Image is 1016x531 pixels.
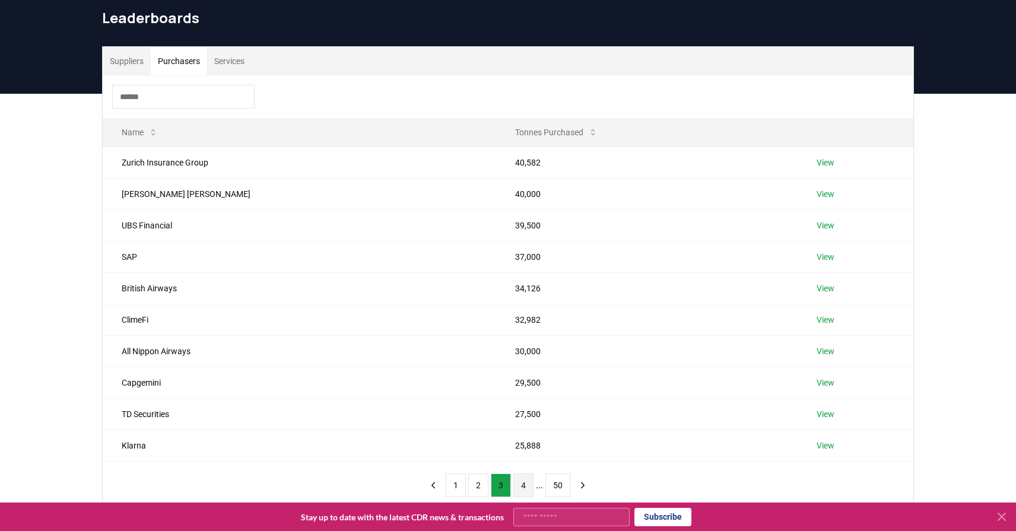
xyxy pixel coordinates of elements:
[103,430,496,461] td: Klarna
[102,8,914,27] h1: Leaderboards
[103,335,496,367] td: All Nippon Airways
[817,314,834,326] a: View
[468,473,488,497] button: 2
[103,272,496,304] td: British Airways
[496,430,798,461] td: 25,888
[103,147,496,178] td: Zurich Insurance Group
[496,335,798,367] td: 30,000
[207,47,252,75] button: Services
[103,398,496,430] td: TD Securities
[491,473,511,497] button: 3
[817,282,834,294] a: View
[536,478,543,492] li: ...
[496,147,798,178] td: 40,582
[496,178,798,209] td: 40,000
[513,473,534,497] button: 4
[496,209,798,241] td: 39,500
[103,209,496,241] td: UBS Financial
[151,47,207,75] button: Purchasers
[545,473,570,497] button: 50
[506,120,607,144] button: Tonnes Purchased
[103,178,496,209] td: [PERSON_NAME] [PERSON_NAME]
[817,220,834,231] a: View
[817,440,834,451] a: View
[573,473,593,497] button: next page
[817,345,834,357] a: View
[817,157,834,168] a: View
[103,241,496,272] td: SAP
[496,272,798,304] td: 34,126
[112,120,167,144] button: Name
[496,398,798,430] td: 27,500
[446,473,466,497] button: 1
[817,408,834,420] a: View
[817,377,834,389] a: View
[103,304,496,335] td: ClimeFi
[496,367,798,398] td: 29,500
[103,367,496,398] td: Capgemini
[496,241,798,272] td: 37,000
[423,473,443,497] button: previous page
[817,251,834,263] a: View
[103,47,151,75] button: Suppliers
[496,304,798,335] td: 32,982
[817,188,834,200] a: View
